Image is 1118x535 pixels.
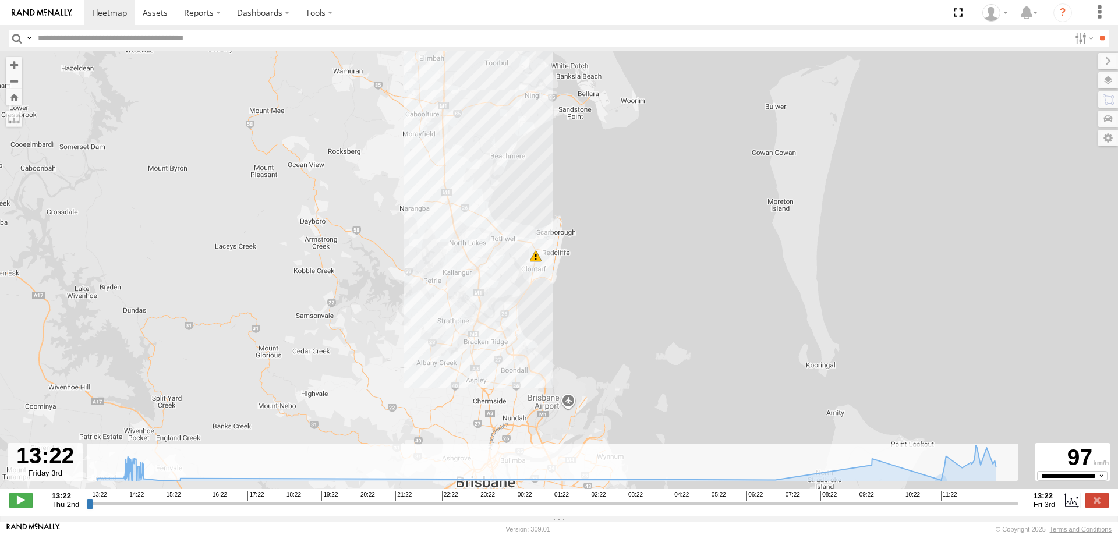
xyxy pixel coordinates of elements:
span: 04:22 [673,491,689,501]
span: 19:22 [321,491,338,501]
button: Zoom in [6,57,22,73]
label: Close [1085,493,1109,508]
a: Visit our Website [6,523,60,535]
span: 09:22 [858,491,874,501]
label: Search Filter Options [1070,30,1095,47]
span: 02:22 [590,491,606,501]
label: Play/Stop [9,493,33,508]
span: 08:22 [820,491,837,501]
div: Version: 309.01 [506,526,550,533]
span: 00:22 [516,491,532,501]
span: 11:22 [941,491,957,501]
label: Map Settings [1098,130,1118,146]
span: 05:22 [710,491,726,501]
strong: 13:22 [52,491,80,500]
div: 97 [1036,445,1109,471]
label: Measure [6,111,22,127]
span: 01:22 [553,491,569,501]
span: Thu 2nd Oct 2025 [52,500,80,509]
span: 14:22 [128,491,144,501]
i: ? [1053,3,1072,22]
img: rand-logo.svg [12,9,72,17]
span: 17:22 [247,491,264,501]
span: 21:22 [395,491,412,501]
div: Laura Van Bruggen [978,4,1012,22]
span: 13:22 [91,491,107,501]
span: 07:22 [784,491,800,501]
span: 10:22 [904,491,920,501]
span: 03:22 [627,491,643,501]
button: Zoom out [6,73,22,89]
span: 06:22 [746,491,763,501]
label: Search Query [24,30,34,47]
span: 16:22 [211,491,227,501]
span: 22:22 [442,491,458,501]
span: Fri 3rd Oct 2025 [1034,500,1055,509]
span: 15:22 [165,491,181,501]
button: Zoom Home [6,89,22,105]
span: 20:22 [359,491,375,501]
div: © Copyright 2025 - [996,526,1112,533]
a: Terms and Conditions [1050,526,1112,533]
strong: 13:22 [1034,491,1055,500]
span: 18:22 [285,491,301,501]
span: 23:22 [479,491,495,501]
